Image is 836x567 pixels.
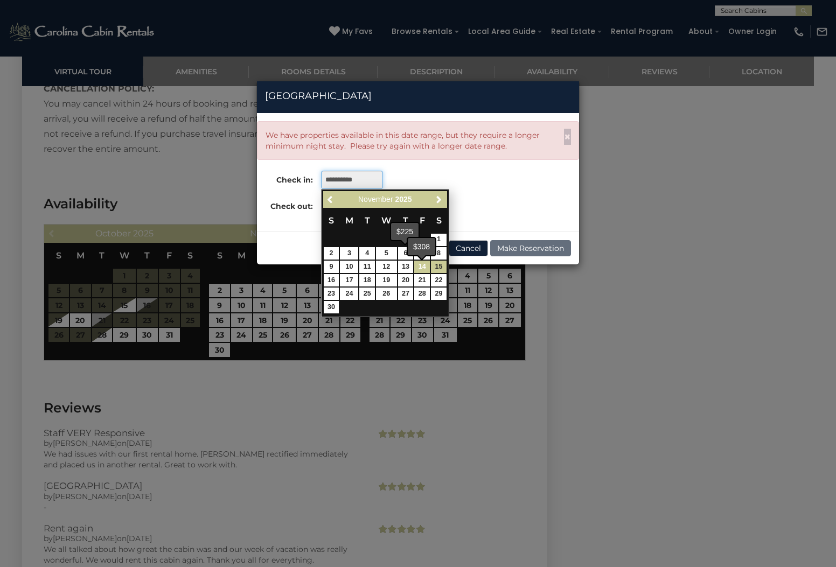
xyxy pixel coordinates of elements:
a: 29 [431,288,447,300]
span: Thursday [403,215,408,226]
a: 6 [398,247,414,260]
a: 19 [376,274,396,286]
span: 2025 [395,195,412,204]
span: Sunday [329,215,334,226]
a: Next [433,193,446,206]
a: 27 [398,288,414,300]
a: 12 [376,261,396,273]
a: 3 [340,247,358,260]
a: 9 [324,261,339,273]
a: 2 [324,247,339,260]
span: × [564,130,571,143]
a: 24 [340,288,358,300]
a: 17 [340,274,358,286]
span: November [358,195,393,204]
button: Make Reservation [490,240,571,256]
a: 13 [398,261,414,273]
a: 8 [431,247,447,260]
div: $308 [408,238,435,255]
div: We have properties available in this date range, but they require a longer minimum night stay. Pl... [266,130,560,151]
a: 1 [431,234,447,246]
a: 18 [359,274,375,286]
a: 16 [324,274,339,286]
label: Check out: [257,197,313,212]
a: 21 [414,274,430,286]
div: $225 [391,223,419,240]
label: Check in: [257,171,313,185]
span: Friday [420,215,425,226]
a: 10 [340,261,358,273]
span: Monday [345,215,353,226]
span: Previous [326,195,335,204]
a: 11 [359,261,375,273]
span: Saturday [436,215,442,226]
span: Next [435,195,443,204]
a: 4 [359,247,375,260]
a: Previous [324,193,338,206]
a: 14 [414,261,430,273]
a: 23 [324,288,339,300]
a: 28 [414,288,430,300]
span: Wednesday [381,215,391,226]
a: 30 [324,301,339,313]
a: 22 [431,274,447,286]
a: 5 [376,247,396,260]
h4: [GEOGRAPHIC_DATA] [265,89,571,103]
a: 20 [398,274,414,286]
button: Cancel [449,240,488,256]
a: 26 [376,288,396,300]
span: Tuesday [365,215,370,226]
a: 15 [431,261,447,273]
button: Close [564,129,571,145]
a: 25 [359,288,375,300]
